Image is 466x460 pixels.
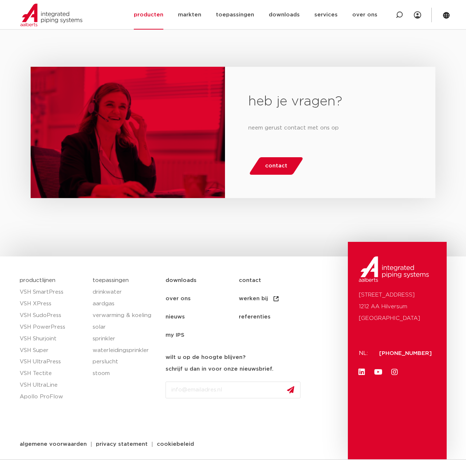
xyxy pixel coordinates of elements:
[20,441,87,447] span: algemene voorwaarden
[93,368,158,379] a: stoom
[359,289,435,324] p: [STREET_ADDRESS] 1212 AA Hilversum [GEOGRAPHIC_DATA]
[20,321,85,333] a: VSH PowerPress
[239,290,312,308] a: werken bij
[20,391,85,403] a: Apollo ProFlow
[93,333,158,345] a: sprinkler
[93,278,129,283] a: toepassingen
[93,286,158,298] a: drinkwater
[166,366,273,372] strong: schrijf u dan in voor onze nieuwsbrief.
[93,321,158,333] a: solar
[20,278,55,283] a: productlijnen
[239,308,312,326] a: referenties
[157,441,194,447] span: cookiebeleid
[14,441,92,447] a: algemene voorwaarden
[166,326,239,344] a: my IPS
[359,348,370,359] p: NL:
[379,351,432,356] a: [PHONE_NUMBER]
[151,441,199,447] a: cookiebeleid
[93,345,158,356] a: waterleidingsprinkler
[20,345,85,356] a: VSH Super
[20,310,85,321] a: VSH SudoPress
[265,160,287,172] span: contact
[93,356,158,368] a: perslucht
[20,379,85,391] a: VSH UltraLine
[93,310,158,321] a: verwarming & koeling
[287,386,294,394] img: send.svg
[166,382,300,398] input: info@emailadres.nl
[248,157,304,175] a: contact
[166,404,276,433] iframe: reCAPTCHA
[248,93,412,111] h2: heb je vragen?
[239,271,312,290] a: contact
[93,298,158,310] a: aardgas
[166,271,239,290] a: downloads
[248,122,412,134] p: neem gerust contact met ons op
[166,290,239,308] a: over ons
[20,333,85,345] a: VSH Shurjoint
[96,441,148,447] span: privacy statement
[166,355,245,360] strong: wilt u op de hoogte blijven?
[166,308,239,326] a: nieuws
[20,368,85,379] a: VSH Tectite
[90,441,153,447] a: privacy statement
[20,298,85,310] a: VSH XPress
[20,356,85,368] a: VSH UltraPress
[166,271,345,344] nav: Menu
[20,286,85,298] a: VSH SmartPress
